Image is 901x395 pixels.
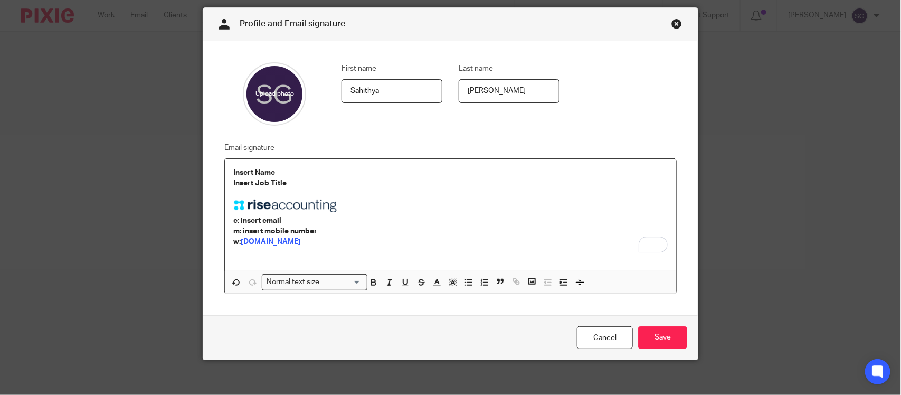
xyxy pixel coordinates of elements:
img: Image [233,200,339,212]
span: Normal text size [264,277,322,288]
label: First name [342,63,376,74]
strong: e: insert email [233,217,281,224]
strong: w: [233,238,241,246]
div: Search for option [262,274,367,290]
label: Email signature [224,143,274,153]
strong: Insert Name [233,169,275,176]
a: Cancel [577,326,633,349]
a: [DOMAIN_NAME] [241,238,301,246]
a: Close this dialog window [671,18,682,33]
input: Search for option [323,277,361,288]
input: Save [638,326,687,349]
span: Profile and Email signature [240,20,345,28]
div: To enrich screen reader interactions, please activate Accessibility in Grammarly extension settings [225,159,676,271]
strong: Insert Job Title [233,180,287,187]
label: Last name [459,63,493,74]
strong: m: insert mobile number [233,228,317,235]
